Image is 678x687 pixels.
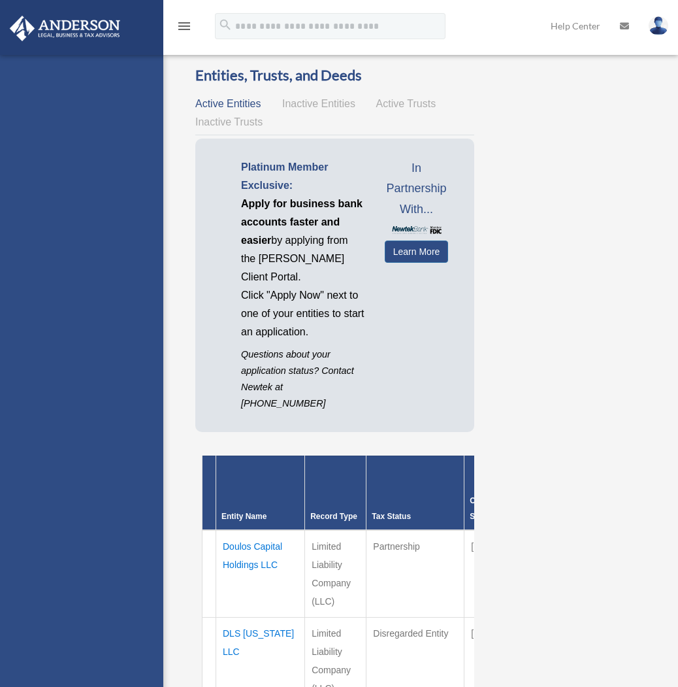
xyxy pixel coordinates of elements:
p: Platinum Member Exclusive: [241,158,365,195]
th: Record Type [305,456,366,530]
span: Inactive Entities [282,98,355,109]
h3: Entities, Trusts, and Deeds [195,65,474,86]
img: Anderson Advisors Platinum Portal [6,16,124,41]
img: User Pic [649,16,668,35]
span: Active Entities [195,98,261,109]
a: menu [176,23,192,34]
td: Limited Liability Company (LLC) [305,530,366,618]
span: Inactive Trusts [195,116,263,127]
td: Partnership [366,530,464,618]
th: Tax Status [366,456,464,530]
th: Entity Name [216,456,305,530]
img: NewtekBankLogoSM.png [391,226,442,233]
span: Active Trusts [376,98,436,109]
i: menu [176,18,192,34]
p: Click "Apply Now" next to one of your entities to start an application. [241,286,365,341]
p: Questions about your application status? Contact Newtek at [PHONE_NUMBER] [241,346,365,412]
p: by applying from the [PERSON_NAME] Client Portal. [241,195,365,286]
span: In Partnership With... [385,158,449,220]
th: Organization State [464,456,529,530]
a: Learn More [385,241,449,263]
i: search [218,18,233,32]
td: [US_STATE] [464,530,529,618]
span: Apply for business bank accounts faster and easier [241,198,363,246]
td: Doulos Capital Holdings LLC [216,530,305,618]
